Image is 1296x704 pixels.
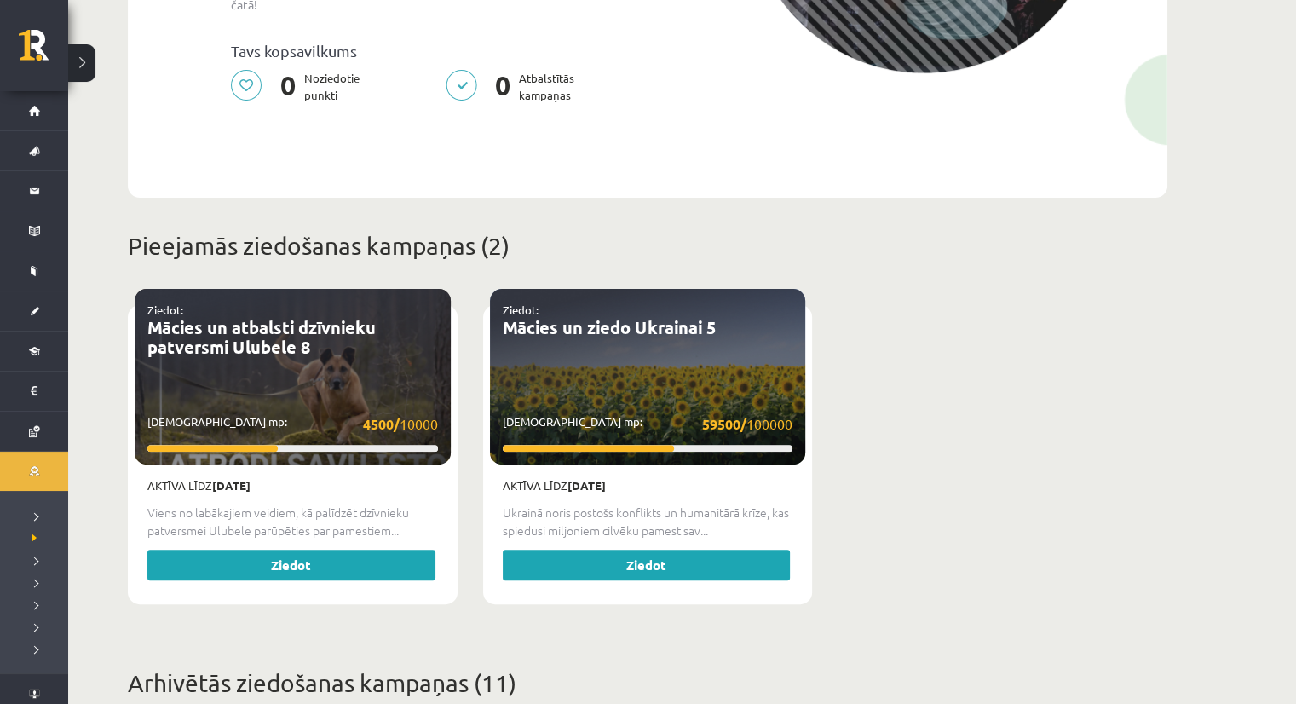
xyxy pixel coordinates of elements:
[487,70,519,104] span: 0
[363,413,438,435] span: 10000
[363,415,400,433] strong: 4500/
[147,413,438,435] p: [DEMOGRAPHIC_DATA] mp:
[503,413,793,435] p: [DEMOGRAPHIC_DATA] mp:
[147,303,183,317] a: Ziedot:
[503,504,793,540] p: Ukrainā noris postošs konflikts un humanitārā krīze, kas spiedusi miljoniem cilvēku pamest sav...
[212,478,251,493] strong: [DATE]
[567,478,606,493] strong: [DATE]
[19,30,68,72] a: Rīgas 1. Tālmācības vidusskola
[147,316,376,358] a: Mācies un atbalsti dzīvnieku patversmi Ulubele 8
[702,415,746,433] strong: 59500/
[503,316,716,338] a: Mācies un ziedo Ukrainai 5
[128,666,1167,701] p: Arhivētās ziedošanas kampaņas (11)
[147,550,435,580] a: Ziedot
[503,477,793,494] p: Aktīva līdz
[272,70,304,104] span: 0
[503,303,539,317] a: Ziedot:
[147,504,438,540] p: Viens no labākajiem veidiem, kā palīdzēt dzīvnieku patversmei Ulubele parūpēties par pamestiem...
[446,70,585,104] p: Atbalstītās kampaņas
[702,413,792,435] span: 100000
[503,550,791,580] a: Ziedot
[231,42,635,60] p: Tavs kopsavilkums
[128,228,1167,264] p: Pieejamās ziedošanas kampaņas (2)
[147,477,438,494] p: Aktīva līdz
[231,70,370,104] p: Noziedotie punkti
